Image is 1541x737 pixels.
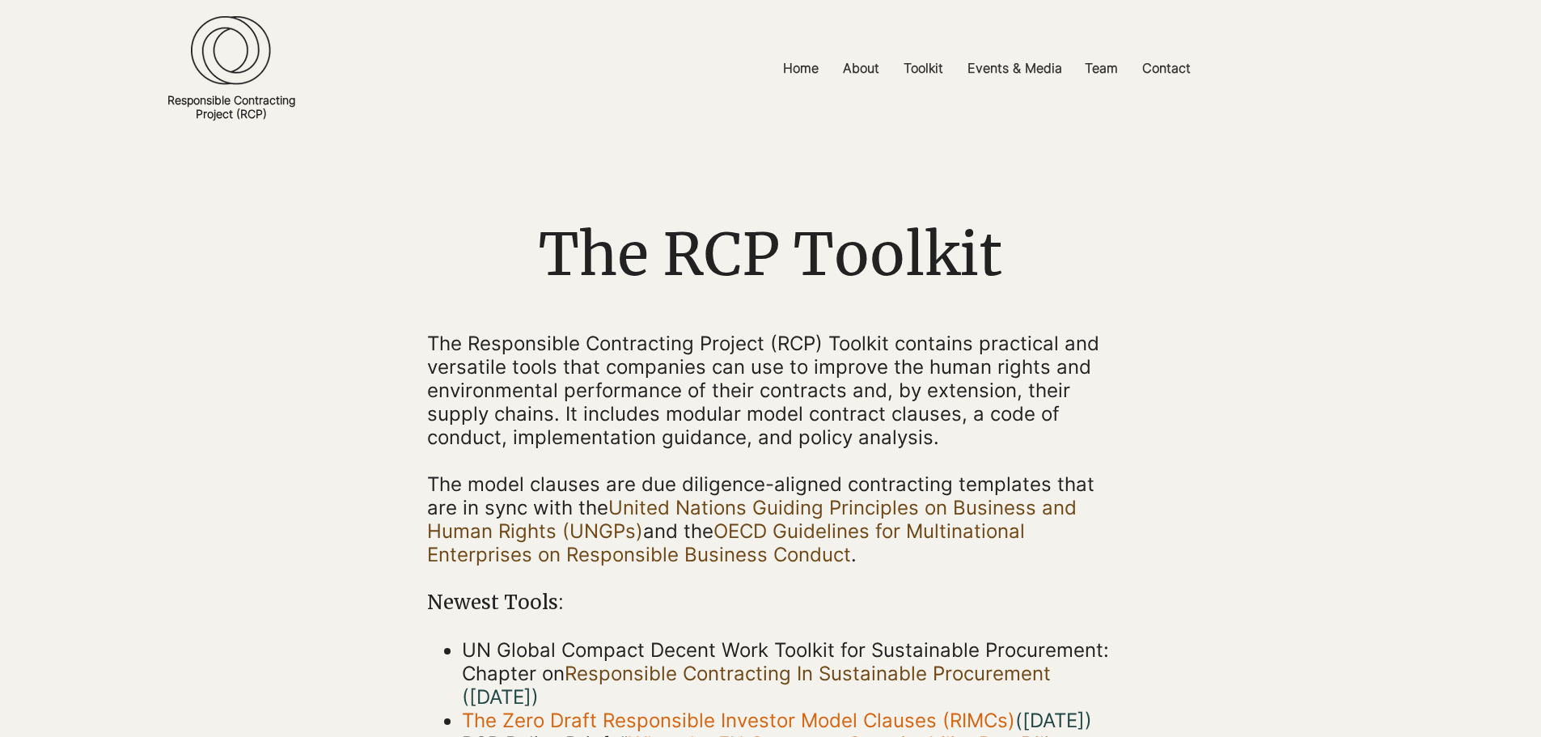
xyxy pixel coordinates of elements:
[771,50,831,87] a: Home
[427,590,564,615] span: Newest Tools:
[835,50,887,87] p: About
[427,332,1099,449] span: The Responsible Contracting Project (RCP) Toolkit contains practical and versatile tools that com...
[955,50,1073,87] a: Events & Media
[462,638,1109,709] span: UN Global Compact Decent Work Toolkit for Sustainable Procurement: Chapter on
[1130,50,1203,87] a: Contact
[891,50,955,87] a: Toolkit
[167,93,295,121] a: Responsible ContractingProject (RCP)
[895,50,951,87] p: Toolkit
[427,496,1077,543] a: United Nations Guiding Principles on Business and Human Rights (UNGPs)
[1015,709,1085,732] span: (
[462,685,539,709] span: ([DATE])
[959,50,1070,87] p: Events & Media
[1077,50,1126,87] p: Team
[1085,709,1092,732] a: )
[1134,50,1199,87] p: Contact
[1073,50,1130,87] a: Team
[576,50,1397,87] nav: Site
[831,50,891,87] a: About
[565,662,1051,685] a: Responsible Contracting In Sustainable Procurement
[1022,709,1085,732] a: [DATE]
[427,472,1094,566] span: The model clauses are due diligence-aligned contracting templates that are in sync with the and t...
[462,709,1015,732] a: The Zero Draft Responsible Investor Model Clauses (RIMCs)
[539,218,1002,291] span: The RCP Toolkit
[775,50,827,87] p: Home
[427,519,1025,566] a: OECD Guidelines for Multinational Enterprises on Responsible Business Conduct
